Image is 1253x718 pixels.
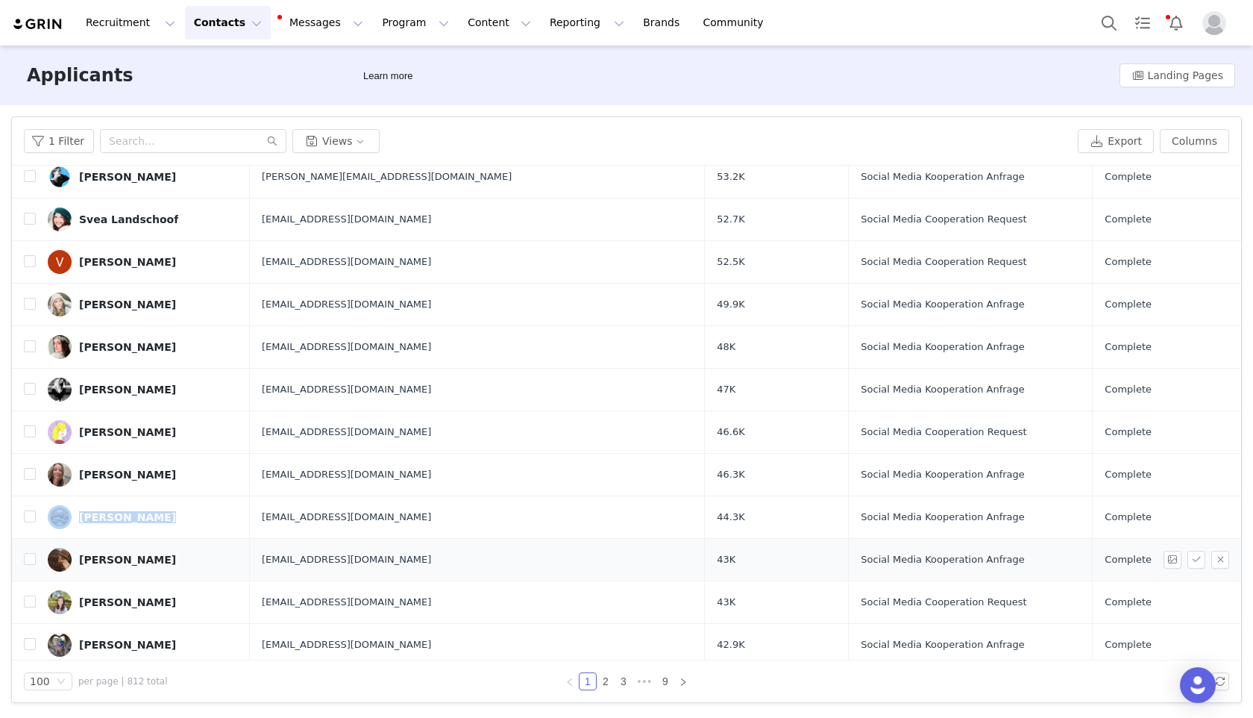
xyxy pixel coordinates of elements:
[1093,6,1125,40] button: Search
[1105,212,1152,227] span: Complete
[717,637,744,652] span: 42.9K
[861,595,1026,610] span: Social Media Cooperation Request
[674,672,692,690] li: Next Page
[717,169,744,184] span: 53.2K
[694,6,779,40] a: Community
[1119,63,1235,87] button: Landing Pages
[717,212,744,227] span: 52.7K
[615,673,632,690] a: 3
[262,169,512,184] span: [PERSON_NAME][EMAIL_ADDRESS][DOMAIN_NAME]
[79,596,176,608] div: [PERSON_NAME]
[861,340,1025,355] span: Social Media Kooperation Anfrage
[861,637,1025,652] span: Social Media Kooperation Anfrage
[657,673,673,690] a: 9
[48,165,72,189] img: c7d6e126-26ec-4e83-bb10-f26d7d495c63.jpg
[1105,169,1152,184] span: Complete
[78,675,168,688] span: per page | 812 total
[717,297,744,312] span: 49.9K
[262,212,431,227] span: [EMAIL_ADDRESS][DOMAIN_NAME]
[634,6,693,40] a: Brands
[77,6,184,40] button: Recruitment
[262,552,431,567] span: [EMAIL_ADDRESS][DOMAIN_NAME]
[861,297,1025,312] span: Social Media Kooperation Anfrage
[861,212,1026,227] span: Social Media Cooperation Request
[262,255,431,269] span: [EMAIL_ADDRESS][DOMAIN_NAME]
[717,382,735,397] span: 47K
[1105,510,1152,525] span: Complete
[656,672,674,690] li: 9
[861,552,1025,567] span: Social Media Kooperation Anfrage
[561,672,579,690] li: Previous Page
[48,633,72,657] img: 302ead9a-161f-4a68-9080-f2120de1864e.jpg
[24,129,94,153] button: 1 Filter
[79,299,176,310] div: [PERSON_NAME]
[1126,6,1159,40] a: Tasks
[292,129,380,153] button: Views
[579,672,597,690] li: 1
[1180,667,1216,703] div: Open Intercom Messenger
[27,62,134,89] h3: Applicants
[48,250,238,274] a: [PERSON_NAME]
[12,17,64,31] img: grin logo
[1202,11,1226,35] img: placeholder-profile.jpg
[1105,340,1152,355] span: Complete
[1193,11,1241,35] button: Profile
[48,207,72,231] img: 5ebdb2b5-1ea4-4a19-b64a-d90140aa9d06.jpg
[79,213,178,225] div: Svea Landschoof
[262,425,431,440] span: [EMAIL_ADDRESS][DOMAIN_NAME]
[541,6,633,40] button: Reporting
[48,548,238,572] a: [PERSON_NAME]
[717,255,744,269] span: 52.5K
[79,469,176,481] div: [PERSON_NAME]
[48,463,72,487] img: a2b3c058-d82a-4990-b4a5-c5248f76c881.jpg
[262,595,431,610] span: [EMAIL_ADDRESS][DOMAIN_NAME]
[48,207,238,231] a: Svea Landschoof
[48,463,238,487] a: [PERSON_NAME]
[79,341,176,353] div: [PERSON_NAME]
[679,678,688,687] i: icon: right
[861,467,1025,482] span: Social Media Kooperation Anfrage
[48,250,72,274] img: fb959898-85da-44ea-8431-9042443d7476.jpg
[1160,6,1193,40] button: Notifications
[100,129,286,153] input: Search...
[262,510,431,525] span: [EMAIL_ADDRESS][DOMAIN_NAME]
[48,293,72,316] img: f9cd074f-9923-4976-a066-99179976ed46.jpg
[79,256,176,268] div: [PERSON_NAME]
[717,340,735,355] span: 48K
[79,639,176,651] div: [PERSON_NAME]
[1105,552,1152,567] span: Complete
[262,382,431,397] span: [EMAIL_ADDRESS][DOMAIN_NAME]
[861,510,1025,525] span: Social Media Kooperation Anfrage
[1160,129,1229,153] button: Columns
[262,467,431,482] span: [EMAIL_ADDRESS][DOMAIN_NAME]
[717,425,744,440] span: 46.6K
[48,590,238,614] a: [PERSON_NAME]
[717,552,735,567] span: 43K
[30,673,50,690] div: 100
[861,425,1026,440] span: Social Media Cooperation Request
[1105,255,1152,269] span: Complete
[632,672,656,690] li: Next 3 Pages
[1105,297,1152,312] span: Complete
[597,673,614,690] a: 2
[565,678,574,687] i: icon: left
[48,420,72,444] img: 9dd6ed96-0b5b-4bc8-bcf5-25b329e19a08.jpg
[1105,467,1152,482] span: Complete
[262,297,431,312] span: [EMAIL_ADDRESS][DOMAIN_NAME]
[79,426,176,438] div: [PERSON_NAME]
[271,6,372,40] button: Messages
[79,384,176,396] div: [PERSON_NAME]
[373,6,458,40] button: Program
[48,633,238,657] a: [PERSON_NAME]
[48,335,72,359] img: 97b6954b-7b9e-412e-be53-19a387e3af32.jpg
[717,467,744,482] span: 46.3K
[48,165,238,189] a: [PERSON_NAME]
[459,6,540,40] button: Content
[1105,595,1152,610] span: Complete
[48,420,238,444] a: [PERSON_NAME]
[185,6,271,40] button: Contacts
[1105,425,1152,440] span: Complete
[861,382,1025,397] span: Social Media Kooperation Anfrage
